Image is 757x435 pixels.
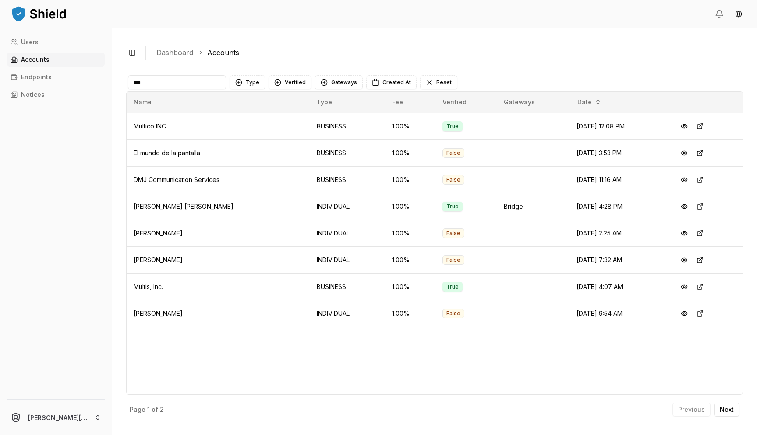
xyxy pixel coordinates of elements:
[134,229,183,237] span: [PERSON_NAME]
[310,273,385,300] td: BUSINESS
[134,203,233,210] span: [PERSON_NAME] [PERSON_NAME]
[392,203,410,210] span: 1.00 %
[269,75,311,89] button: Verified
[310,193,385,220] td: INDIVIDUAL
[577,203,623,210] span: [DATE] 4:28 PM
[21,39,39,45] p: Users
[577,310,623,317] span: [DATE] 9:54 AM
[382,79,411,86] span: Created At
[577,122,625,130] span: [DATE] 12:08 PM
[310,246,385,273] td: INDIVIDUAL
[497,92,570,113] th: Gateways
[420,75,457,89] button: Reset filters
[147,406,150,413] p: 1
[7,35,105,49] a: Users
[392,149,410,157] span: 1.00 %
[714,403,739,417] button: Next
[310,139,385,166] td: BUSINESS
[7,70,105,84] a: Endpoints
[574,95,605,109] button: Date
[315,75,363,89] button: Gateways
[130,406,145,413] p: Page
[134,256,183,264] span: [PERSON_NAME]
[310,220,385,246] td: INDIVIDUAL
[160,406,164,413] p: 2
[21,74,52,80] p: Endpoints
[577,149,622,157] span: [DATE] 3:53 PM
[21,57,50,63] p: Accounts
[392,122,410,130] span: 1.00 %
[310,166,385,193] td: BUSINESS
[127,92,310,113] th: Name
[134,283,163,290] span: Multis, Inc.
[134,149,200,157] span: El mundo de la pantalla
[207,47,239,58] a: Accounts
[134,122,166,130] span: Multico INC
[504,203,523,210] span: Bridge
[310,300,385,327] td: INDIVIDUAL
[392,229,410,237] span: 1.00 %
[392,176,410,183] span: 1.00 %
[577,283,623,290] span: [DATE] 4:07 AM
[230,75,265,89] button: Type
[435,92,497,113] th: Verified
[28,413,87,422] p: [PERSON_NAME][EMAIL_ADDRESS][DOMAIN_NAME]
[392,283,410,290] span: 1.00 %
[577,176,622,183] span: [DATE] 11:16 AM
[392,256,410,264] span: 1.00 %
[720,406,734,413] p: Next
[152,406,158,413] p: of
[134,310,183,317] span: [PERSON_NAME]
[7,53,105,67] a: Accounts
[310,113,385,139] td: BUSINESS
[156,47,193,58] a: Dashboard
[156,47,736,58] nav: breadcrumb
[385,92,436,113] th: Fee
[392,310,410,317] span: 1.00 %
[366,75,417,89] button: Created At
[577,256,622,264] span: [DATE] 7:32 AM
[310,92,385,113] th: Type
[21,92,45,98] p: Notices
[11,5,67,22] img: ShieldPay Logo
[7,88,105,102] a: Notices
[577,229,622,237] span: [DATE] 2:25 AM
[134,176,219,183] span: DMJ Communication Services
[4,403,108,431] button: [PERSON_NAME][EMAIL_ADDRESS][DOMAIN_NAME]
